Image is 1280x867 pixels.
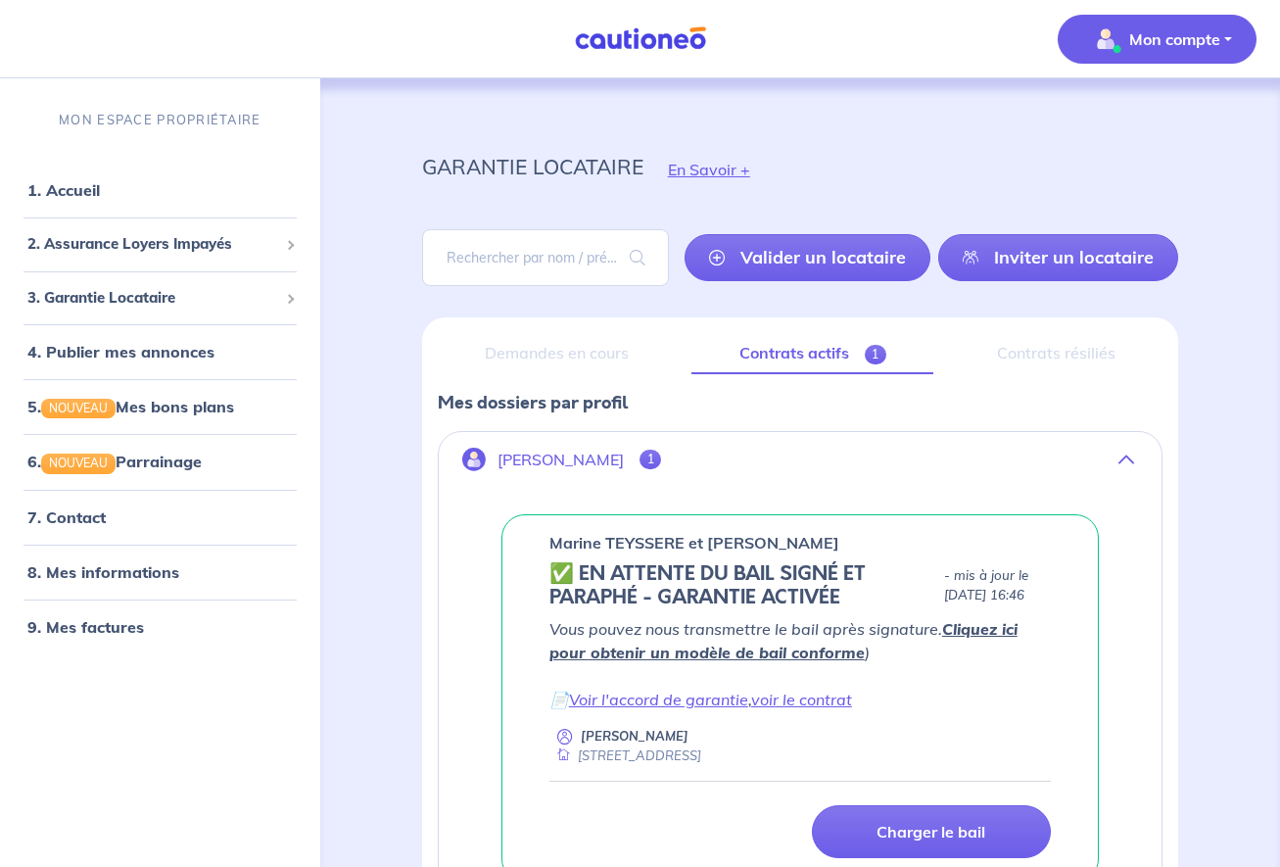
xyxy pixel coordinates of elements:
[1129,27,1220,51] p: Mon compte
[27,342,214,361] a: 4. Publier mes annonces
[8,225,312,264] div: 2. Assurance Loyers Impayés
[8,606,312,646] div: 9. Mes factures
[498,451,624,469] p: [PERSON_NAME]
[643,141,775,198] button: En Savoir +
[422,229,669,286] input: Rechercher par nom / prénom / mail du locataire
[27,506,106,526] a: 7. Contact
[549,690,852,709] em: 📄 ,
[567,26,714,51] img: Cautioneo
[549,562,1051,609] div: state: CONTRACT-SIGNED, Context: IN-LANDLORD,IS-GL-CAUTION-IN-LANDLORD
[8,170,312,210] div: 1. Accueil
[27,616,144,636] a: 9. Mes factures
[8,387,312,426] div: 5.NOUVEAUMes bons plans
[549,562,936,609] h5: ✅️️️ EN ATTENTE DU BAIL SIGNÉ ET PARAPHÉ - GARANTIE ACTIVÉE
[877,822,985,842] p: Charger le bail
[462,448,486,471] img: illu_account.svg
[438,390,1162,415] p: Mes dossiers par profil
[27,397,234,416] a: 5.NOUVEAUMes bons plans
[8,497,312,536] div: 7. Contact
[27,286,278,309] span: 3. Garantie Locataire
[606,230,669,285] span: search
[422,149,643,184] p: garantie locataire
[812,805,1051,858] a: Charger le bail
[8,332,312,371] div: 4. Publier mes annonces
[938,234,1178,281] a: Inviter un locataire
[27,180,100,200] a: 1. Accueil
[8,442,312,481] div: 6.NOUVEAUParrainage
[8,278,312,316] div: 3. Garantie Locataire
[27,233,278,256] span: 2. Assurance Loyers Impayés
[1058,15,1256,64] button: illu_account_valid_menu.svgMon compte
[59,111,261,129] p: MON ESPACE PROPRIÉTAIRE
[685,234,930,281] a: Valider un locataire
[439,436,1161,483] button: [PERSON_NAME]1
[581,727,688,746] p: [PERSON_NAME]
[944,566,1051,605] p: - mis à jour le [DATE] 16:46
[549,747,701,765] div: [STREET_ADDRESS]
[27,561,179,581] a: 8. Mes informations
[865,345,887,364] span: 1
[640,450,662,469] span: 1
[549,619,1018,662] em: Vous pouvez nous transmettre le bail après signature. )
[27,452,202,471] a: 6.NOUVEAUParrainage
[1090,24,1121,55] img: illu_account_valid_menu.svg
[691,333,933,374] a: Contrats actifs1
[569,690,748,709] a: Voir l'accord de garantie
[751,690,852,709] a: voir le contrat
[549,619,1018,662] a: Cliquez ici pour obtenir un modèle de bail conforme
[8,552,312,591] div: 8. Mes informations
[549,531,839,554] p: Marine TEYSSERE et [PERSON_NAME]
